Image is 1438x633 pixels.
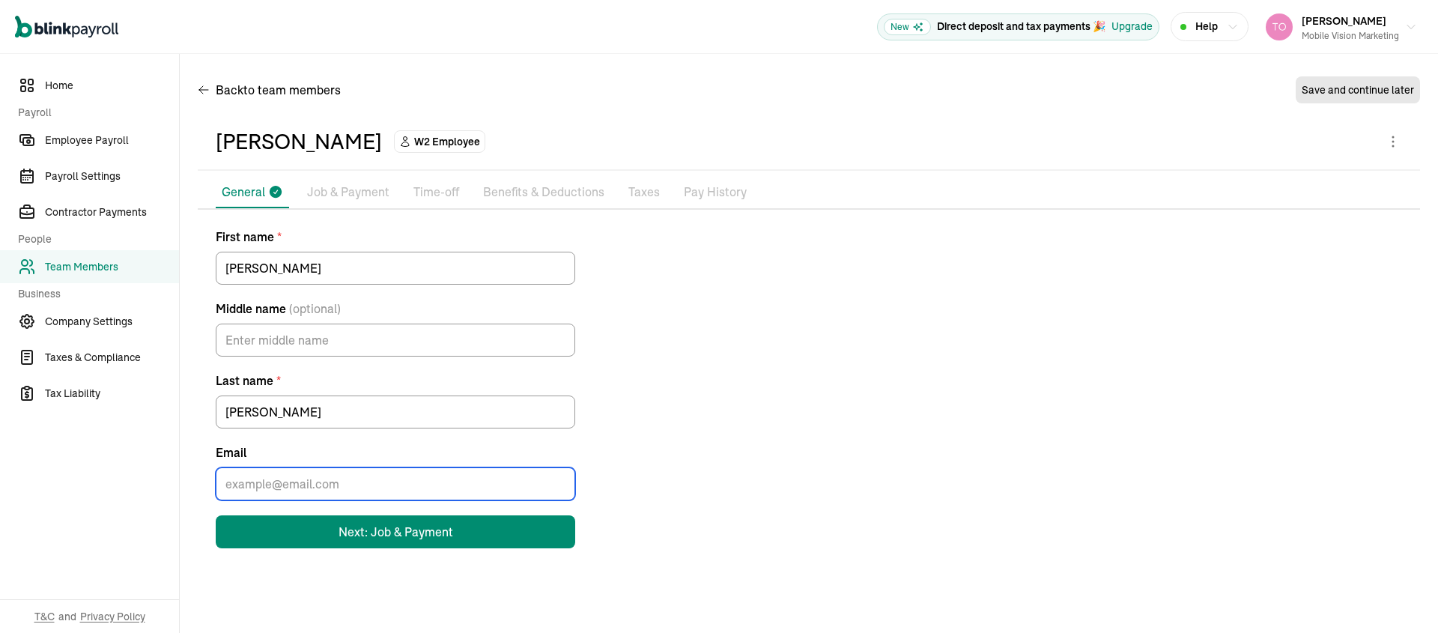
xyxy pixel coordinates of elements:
[45,350,179,366] span: Taxes & Compliance
[80,609,145,624] span: Privacy Policy
[414,134,480,149] span: W2 Employee
[18,231,170,247] span: People
[1195,19,1218,34] span: Help
[884,19,931,35] span: New
[684,183,747,202] p: Pay History
[45,259,179,275] span: Team Members
[18,286,170,302] span: Business
[18,105,170,121] span: Payroll
[339,523,453,541] div: Next: Job & Payment
[1260,8,1423,46] button: [PERSON_NAME]Mobile Vision Marketing
[413,183,459,202] p: Time-off
[243,81,341,99] span: to team members
[45,78,179,94] span: Home
[216,443,575,461] label: Email
[45,386,179,402] span: Tax Liability
[307,183,389,202] p: Job & Payment
[937,19,1105,34] p: Direct deposit and tax payments 🎉
[1302,29,1399,43] div: Mobile Vision Marketing
[216,396,575,428] input: Last name
[34,609,55,624] span: T&C
[1302,14,1386,28] span: [PERSON_NAME]
[216,324,575,357] input: Middle name
[216,228,575,246] label: First name
[216,300,575,318] label: Middle name
[216,126,382,157] div: [PERSON_NAME]
[289,300,341,318] span: (optional)
[1111,19,1153,34] button: Upgrade
[216,467,575,500] input: Email
[45,133,179,148] span: Employee Payroll
[15,5,118,49] nav: Global
[198,72,341,108] button: Backto team members
[222,183,265,201] p: General
[216,515,575,548] button: Next: Job & Payment
[216,372,575,390] label: Last name
[216,252,575,285] input: First name
[45,169,179,184] span: Payroll Settings
[1102,31,1438,633] iframe: Chat Widget
[628,183,660,202] p: Taxes
[45,314,179,330] span: Company Settings
[483,183,604,202] p: Benefits & Deductions
[216,81,341,99] span: Back
[45,205,179,220] span: Contractor Payments
[1171,12,1249,41] button: Help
